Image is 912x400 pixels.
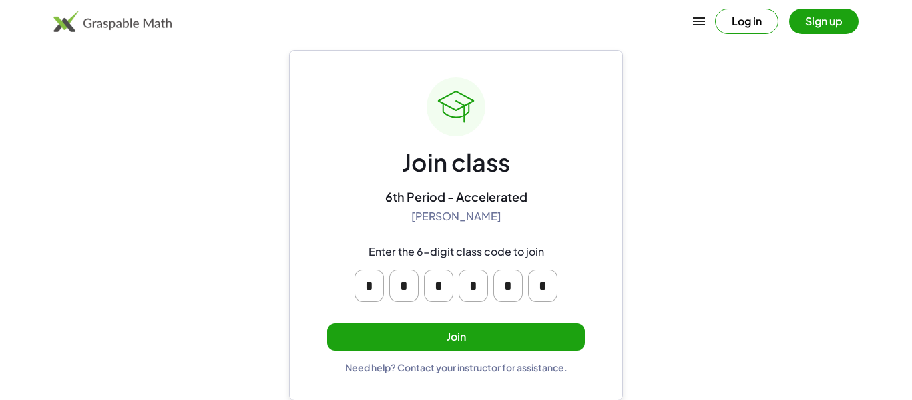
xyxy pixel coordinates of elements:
input: Please enter OTP character 2 [389,270,419,302]
div: Join class [402,147,510,178]
button: Log in [715,9,778,34]
input: Please enter OTP character 5 [493,270,523,302]
input: Please enter OTP character 6 [528,270,557,302]
input: Please enter OTP character 3 [424,270,453,302]
button: Sign up [789,9,859,34]
div: Need help? Contact your instructor for assistance. [345,361,567,373]
div: [PERSON_NAME] [411,210,501,224]
input: Please enter OTP character 1 [355,270,384,302]
div: 6th Period - Accelerated [385,189,527,204]
button: Join [327,323,585,351]
div: Enter the 6-digit class code to join [369,245,544,259]
input: Please enter OTP character 4 [459,270,488,302]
